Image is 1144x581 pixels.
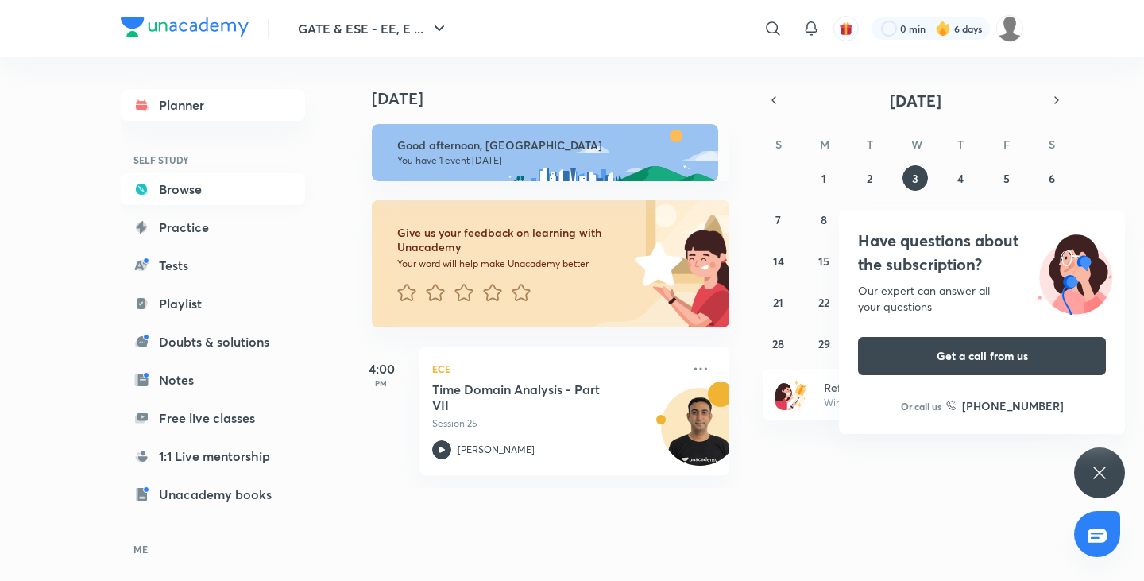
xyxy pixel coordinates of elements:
[957,171,964,186] abbr: September 4, 2025
[901,399,941,413] p: Or call us
[121,89,305,121] a: Planner
[350,378,413,388] p: PM
[935,21,951,37] img: streak
[766,207,791,232] button: September 7, 2025
[121,402,305,434] a: Free live classes
[1025,229,1125,315] img: ttu_illustration_new.svg
[773,295,783,310] abbr: September 21, 2025
[397,154,704,167] p: You have 1 event [DATE]
[911,137,922,152] abbr: Wednesday
[121,146,305,173] h6: SELF STUDY
[857,207,883,232] button: September 9, 2025
[773,254,784,269] abbr: September 14, 2025
[867,137,873,152] abbr: Tuesday
[1039,207,1065,232] button: September 13, 2025
[839,21,853,36] img: avatar
[912,171,918,186] abbr: September 3, 2025
[121,17,249,41] a: Company Logo
[458,443,535,457] p: [PERSON_NAME]
[1003,137,1010,152] abbr: Friday
[121,173,305,205] a: Browse
[350,359,413,378] h5: 4:00
[766,248,791,273] button: September 14, 2025
[962,397,1064,414] h6: [PHONE_NUMBER]
[820,137,829,152] abbr: Monday
[858,229,1106,277] h4: Have questions about the subscription?
[811,289,837,315] button: September 22, 2025
[121,211,305,243] a: Practice
[397,226,629,254] h6: Give us your feedback on learning with Unacademy
[1049,137,1055,152] abbr: Saturday
[121,536,305,563] h6: ME
[811,248,837,273] button: September 15, 2025
[397,258,629,270] p: Your word will help make Unacademy better
[824,379,1019,396] h6: Refer friends
[775,137,782,152] abbr: Sunday
[818,295,829,310] abbr: September 22, 2025
[121,440,305,472] a: 1:1 Live mentorship
[121,364,305,396] a: Notes
[121,478,305,510] a: Unacademy books
[902,165,928,191] button: September 3, 2025
[1049,171,1055,186] abbr: September 6, 2025
[372,124,718,181] img: afternoon
[775,212,781,227] abbr: September 7, 2025
[946,397,1064,414] a: [PHONE_NUMBER]
[948,207,973,232] button: September 11, 2025
[821,171,826,186] abbr: September 1, 2025
[833,16,859,41] button: avatar
[824,396,1019,410] p: Win a laptop, vouchers & more
[890,90,941,111] span: [DATE]
[994,165,1019,191] button: September 5, 2025
[994,207,1019,232] button: September 12, 2025
[811,165,837,191] button: September 1, 2025
[288,13,458,45] button: GATE & ESE - EE, E ...
[957,137,964,152] abbr: Thursday
[811,331,837,356] button: September 29, 2025
[821,212,827,227] abbr: September 8, 2025
[858,283,1106,315] div: Our expert can answer all your questions
[432,416,682,431] p: Session 25
[857,165,883,191] button: September 2, 2025
[811,207,837,232] button: September 8, 2025
[902,207,928,232] button: September 10, 2025
[432,359,682,378] p: ECE
[766,331,791,356] button: September 28, 2025
[581,200,729,327] img: feedback_image
[867,171,872,186] abbr: September 2, 2025
[772,336,784,351] abbr: September 28, 2025
[121,326,305,358] a: Doubts & solutions
[662,397,738,473] img: Avatar
[818,254,829,269] abbr: September 15, 2025
[372,89,745,108] h4: [DATE]
[858,337,1106,375] button: Get a call from us
[397,138,704,153] h6: Good afternoon, [GEOGRAPHIC_DATA]
[121,17,249,37] img: Company Logo
[1003,171,1010,186] abbr: September 5, 2025
[818,336,830,351] abbr: September 29, 2025
[1039,165,1065,191] button: September 6, 2025
[785,89,1045,111] button: [DATE]
[775,378,807,410] img: referral
[948,165,973,191] button: September 4, 2025
[121,288,305,320] a: Playlist
[996,15,1023,42] img: Tarun Kumar
[121,250,305,281] a: Tests
[766,289,791,315] button: September 21, 2025
[432,382,630,413] h5: Time Domain Analysis - Part VII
